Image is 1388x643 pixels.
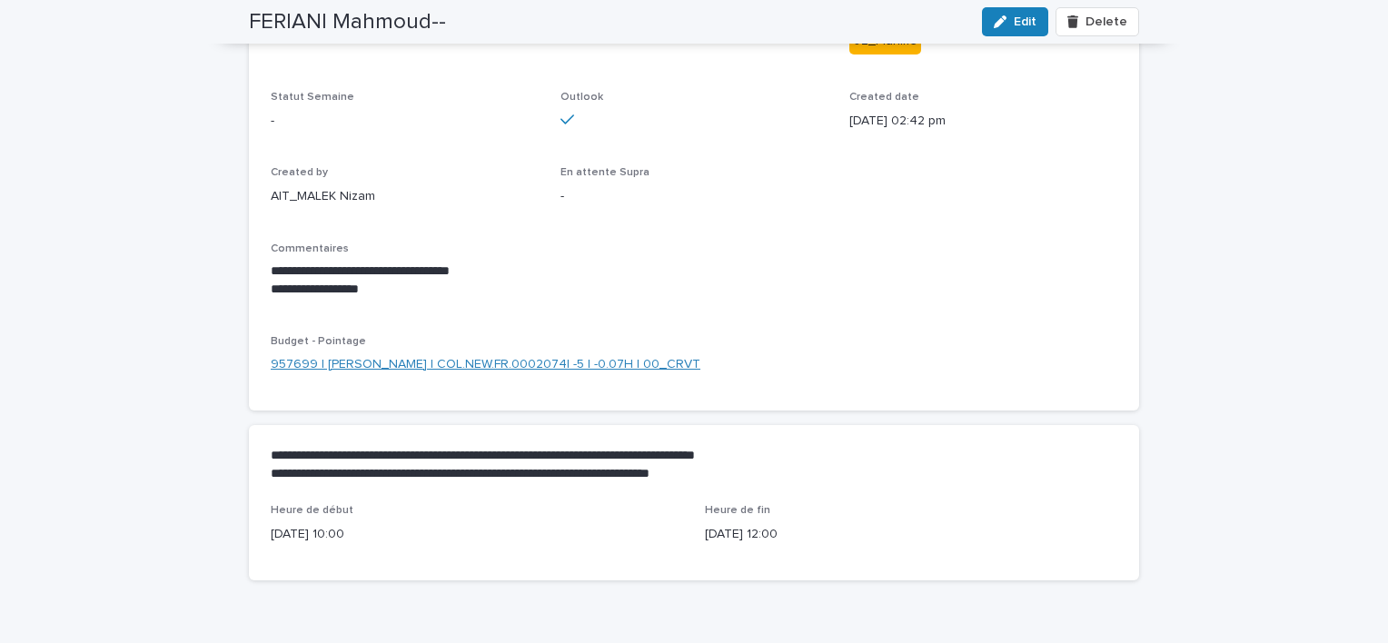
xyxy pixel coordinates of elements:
[560,167,649,178] span: En attente Supra
[271,112,539,131] p: -
[705,525,1117,544] p: [DATE] 12:00
[271,187,539,206] p: AIT_MALEK Nizam
[849,92,919,103] span: Created date
[271,355,700,374] a: 957699 | [PERSON_NAME] | COL.NEW.FR.0002074| -5 | -0.07H | 00_CRVT
[271,243,349,254] span: Commentaires
[271,167,328,178] span: Created by
[1014,15,1036,28] span: Edit
[982,7,1048,36] button: Edit
[271,92,354,103] span: Statut Semaine
[849,112,1117,131] p: [DATE] 02:42 pm
[560,187,828,206] p: -
[1086,15,1127,28] span: Delete
[560,92,603,103] span: Outlook
[271,525,683,544] p: [DATE] 10:00
[271,505,353,516] span: Heure de début
[249,9,446,35] h2: FERIANI Mahmoud--
[1056,7,1139,36] button: Delete
[705,505,770,516] span: Heure de fin
[271,336,366,347] span: Budget - Pointage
